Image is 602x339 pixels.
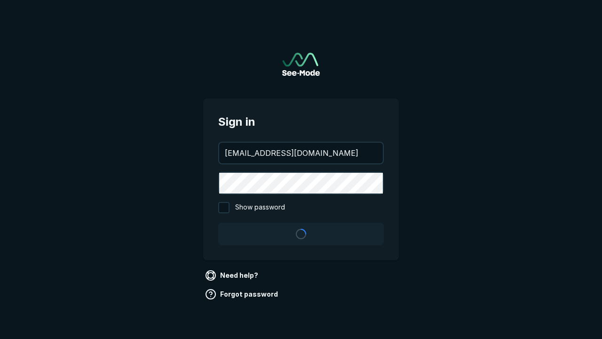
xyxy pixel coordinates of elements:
a: Need help? [203,268,262,283]
a: Forgot password [203,287,282,302]
input: your@email.com [219,143,383,163]
img: See-Mode Logo [282,53,320,76]
span: Show password [235,202,285,213]
a: Go to sign in [282,53,320,76]
span: Sign in [218,113,384,130]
